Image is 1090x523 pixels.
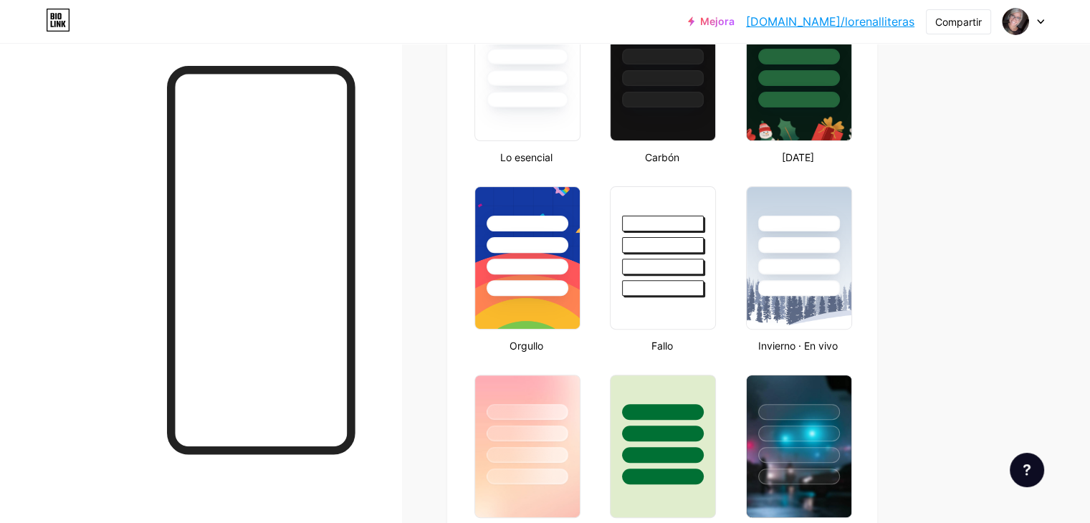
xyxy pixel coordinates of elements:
[645,151,679,163] font: Carbón
[651,340,673,352] font: Fallo
[510,340,543,352] font: Orgullo
[782,151,814,163] font: [DATE]
[746,13,914,30] a: [DOMAIN_NAME]/lorenalliteras
[1002,8,1029,35] img: lorenalliteras
[746,14,914,29] font: [DOMAIN_NAME]/lorenalliteras
[700,15,735,27] font: Mejora
[935,16,982,28] font: Compartir
[500,151,553,163] font: Lo esencial
[758,340,838,352] font: Invierno · En vivo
